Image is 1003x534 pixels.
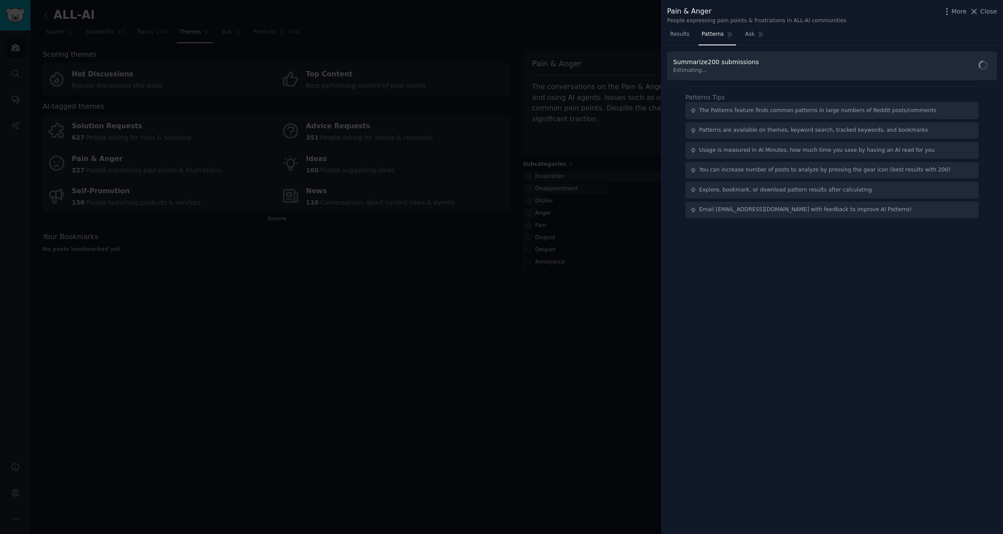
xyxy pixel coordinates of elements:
[699,206,912,214] div: Email [EMAIL_ADDRESS][DOMAIN_NAME] with feedback to improve AI Patterns!
[942,7,967,16] button: More
[699,127,928,134] div: Patterns are available on themes, keyword search, tracked keywords, and bookmarks
[673,67,762,75] span: Estimating...
[745,31,755,38] span: Ask
[685,94,725,101] label: Patterns Tips
[667,6,846,17] div: Pain & Anger
[698,27,736,45] a: Patterns
[699,186,872,194] div: Explore, bookmark, or download pattern results after calculating
[667,17,846,25] div: People expressing pain points & frustrations in ALL-AI communities
[673,58,759,65] span: Summarize 200 submissions
[699,107,937,115] div: The Patterns feature finds common patterns in large numbers of Reddit posts/comments
[670,31,689,38] span: Results
[980,7,997,16] span: Close
[699,147,935,154] div: Usage is measured in AI Minutes, how much time you save by having an AI read for you
[952,7,967,16] span: More
[699,166,951,174] div: You can increase number of posts to analyze by pressing the gear icon (best results with 200)
[667,27,692,45] a: Results
[702,31,723,38] span: Patterns
[969,7,997,16] button: Close
[742,27,767,45] a: Ask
